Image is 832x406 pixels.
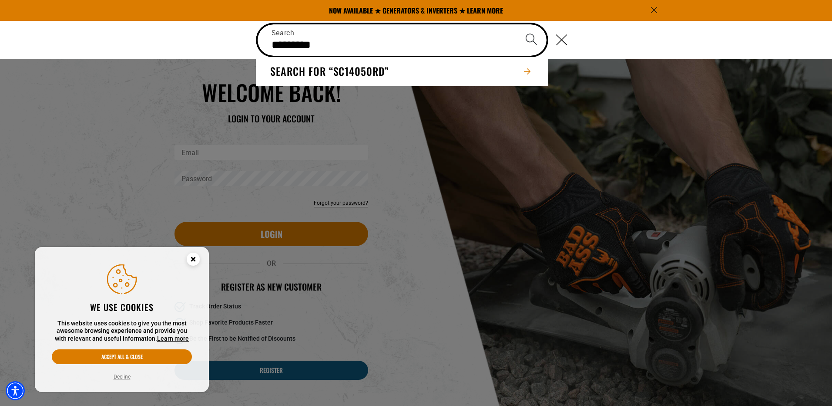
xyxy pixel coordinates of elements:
[547,24,575,55] button: Close
[52,301,192,313] h2: We use cookies
[52,349,192,364] button: Accept all & close
[157,335,189,342] a: This website uses cookies to give you the most awesome browsing experience and provide you with r...
[35,247,209,392] aside: Cookie Consent
[178,247,209,274] button: Close this option
[516,24,547,55] button: Search
[52,320,192,343] p: This website uses cookies to give you the most awesome browsing experience and provide you with r...
[6,381,25,400] div: Accessibility Menu
[111,372,133,381] button: Decline
[256,57,548,86] button: Search for “SC14050RD”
